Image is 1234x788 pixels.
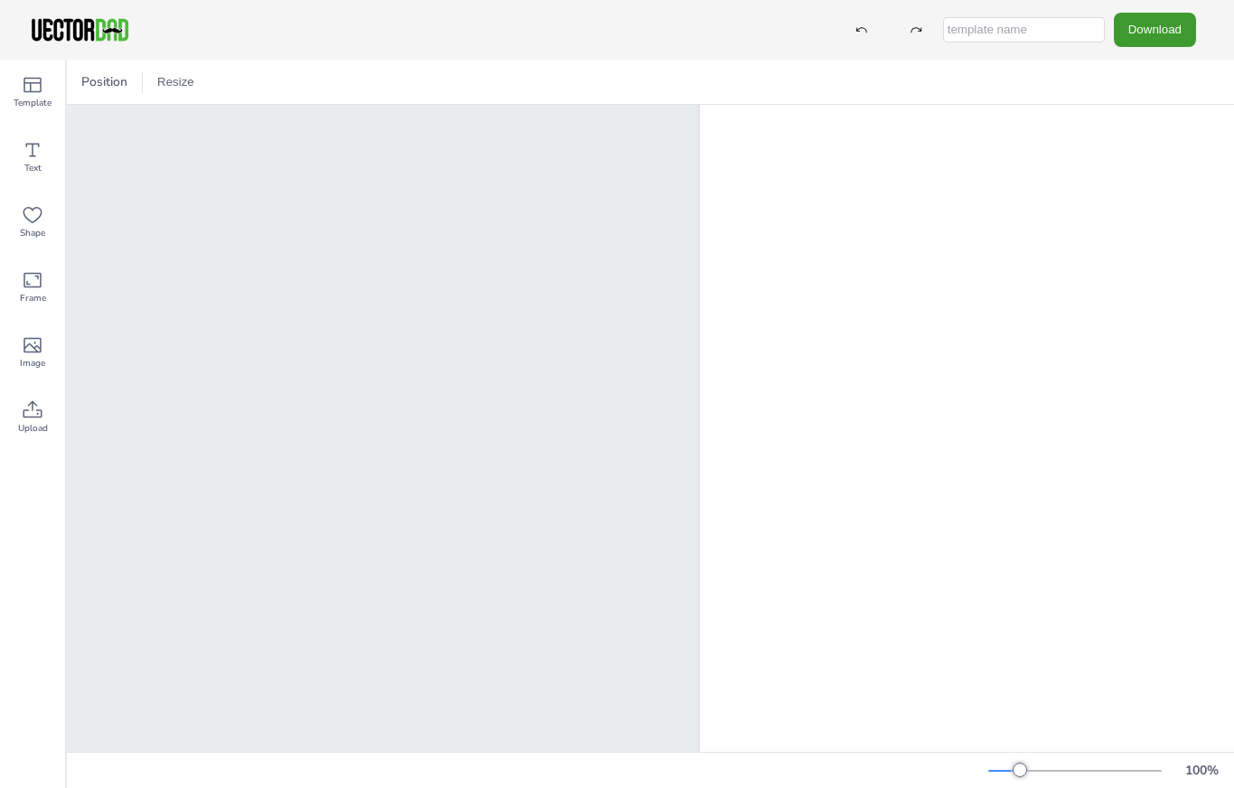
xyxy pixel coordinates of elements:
[18,421,48,436] span: Upload
[20,226,45,240] span: Shape
[1114,13,1196,46] button: Download
[943,17,1105,42] input: template name
[20,356,45,371] span: Image
[14,96,51,110] span: Template
[78,73,131,90] span: Position
[20,291,46,305] span: Frame
[1180,762,1223,779] div: 100 %
[29,16,131,43] img: VectorDad-1.png
[150,68,201,97] button: Resize
[24,161,42,175] span: Text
